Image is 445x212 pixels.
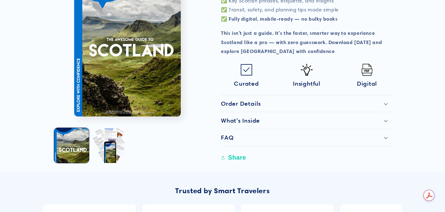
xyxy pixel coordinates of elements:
summary: Order Details [221,95,392,112]
summary: What's Inside [221,112,392,129]
h2: FAQ [221,134,233,141]
span: Digital [357,80,377,87]
img: Pdf.png [361,64,373,76]
button: Load image 2 in gallery view [92,128,127,163]
span: Insightful [293,80,320,87]
h2: What's Inside [221,117,260,124]
span: Curated [234,80,259,87]
button: Load image 1 in gallery view [54,128,89,163]
strong: This isn’t just a guide. It’s the faster, smarter way to experience Scotland like a pro — with ze... [221,30,382,55]
summary: FAQ [221,129,392,146]
div: Trusted by Smart Travelers [43,184,402,197]
strong: ✅ Fully digital, mobile-ready — no bulky books [221,16,338,22]
img: Idea-icon.png [301,64,313,76]
button: Share [221,151,248,164]
h2: Order Details [221,100,261,107]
